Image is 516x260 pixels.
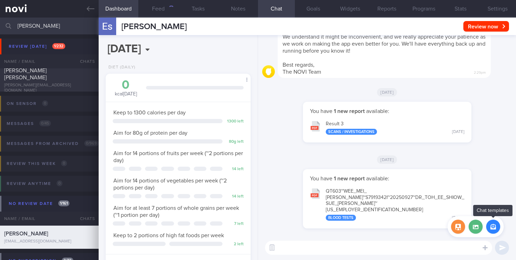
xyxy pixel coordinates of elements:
[226,119,244,124] div: 1300 left
[113,233,224,238] span: Keep to 2 portions of high fat foods per week
[326,121,464,135] div: Result 3
[106,65,135,70] div: Diet (Daily)
[5,159,69,168] div: Review this week
[113,151,243,163] span: Aim for 14 portions of fruits per week (~2 portions per day)
[4,68,47,80] span: [PERSON_NAME] [PERSON_NAME]
[326,188,464,221] div: QT603~WEE_ MEI_ [PERSON_NAME]~S7919342I~20250927~DR_ TOH_ EE_ SHIOW_ SUE_ [PERSON_NAME]~[US_EMPLO...
[113,110,186,115] span: Keep to 1300 calories per day
[113,79,139,91] div: 0
[5,119,53,128] div: Messages
[377,155,397,164] span: [DATE]
[39,120,51,126] span: 0 / 45
[226,167,244,172] div: 14 left
[452,215,464,221] div: [DATE]
[306,184,468,224] button: QT603~WEE_MEI_[PERSON_NAME]~S7919342I~20250927~DR_TOH_EE_SHIOW_SUE_[PERSON_NAME]~[US_EMPLOYER_IDE...
[4,83,94,93] div: [PERSON_NAME][EMAIL_ADDRESS][DOMAIN_NAME]
[332,176,366,181] strong: 1 new report
[283,34,485,54] span: We understand it might be inconvenient, and we really appreciate your patience as we work on maki...
[84,140,99,146] span: 0 / 969
[121,22,187,31] span: [PERSON_NAME]
[326,215,356,221] div: Blood Tests
[4,231,48,236] span: [PERSON_NAME]
[7,199,71,208] div: No review date
[7,42,67,51] div: Review [DATE]
[113,205,239,218] span: Aim for at least 7 portions of whole grains per week (~1 portion per day)
[71,54,99,68] div: Chats
[226,221,244,227] div: 7 left
[5,139,100,148] div: Messages from Archived
[71,212,99,226] div: Chats
[310,108,464,115] p: You have available:
[226,139,244,145] div: 80 g left
[283,69,321,75] span: The NOVI Team
[226,242,244,247] div: 2 left
[52,43,65,49] span: 1 / 232
[377,88,397,96] span: [DATE]
[5,99,50,108] div: On sensor
[57,180,62,186] span: 0
[306,116,468,139] button: Result 3 Scans / Investigations [DATE]
[113,79,139,98] div: kcal [DATE]
[332,108,366,114] strong: 1 new report
[5,179,64,188] div: Review anytime
[58,200,70,206] span: 1 / 161
[326,129,377,135] div: Scans / Investigations
[113,178,227,191] span: Aim for 14 portions of vegetables per week (~2 portions per day)
[61,160,67,166] span: 0
[42,100,48,106] span: 0
[310,175,464,182] p: You have available:
[283,62,315,68] span: Best regards,
[226,194,244,199] div: 14 left
[452,129,464,135] div: [DATE]
[113,130,187,136] span: Aim for 80g of protein per day
[4,239,94,244] div: [EMAIL_ADDRESS][DOMAIN_NAME]
[474,68,486,75] span: 2:29pm
[463,21,509,32] button: Review now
